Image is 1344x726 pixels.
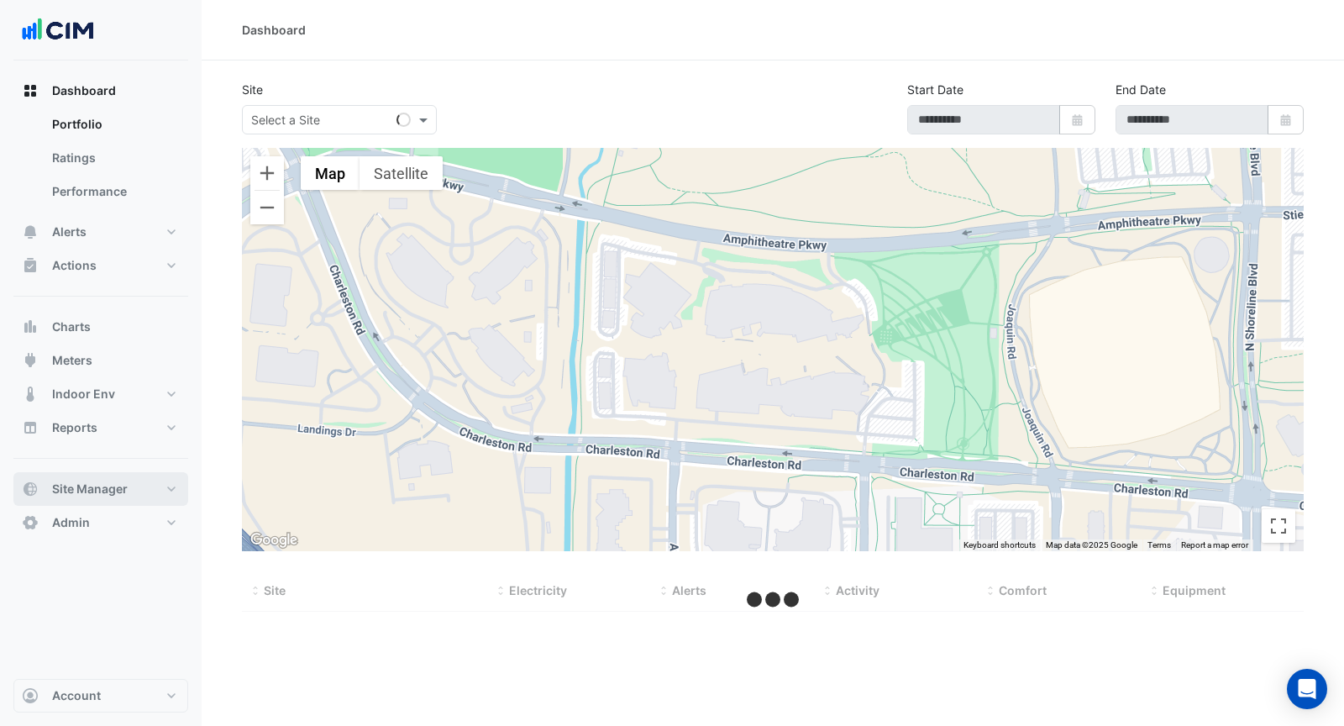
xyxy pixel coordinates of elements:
span: Alerts [672,583,706,597]
button: Actions [13,249,188,282]
button: Zoom in [250,156,284,190]
span: Admin [52,514,90,531]
a: Portfolio [39,108,188,141]
a: Ratings [39,141,188,175]
span: Account [52,687,101,704]
span: Map data ©2025 Google [1046,540,1137,550]
a: Report a map error [1181,540,1248,550]
button: Toggle fullscreen view [1262,509,1295,543]
img: Company Logo [20,13,96,47]
span: Site [264,583,286,597]
app-icon: Meters [22,352,39,369]
button: Meters [13,344,188,377]
a: Open this area in Google Maps (opens a new window) [246,529,302,551]
a: Terms [1147,540,1171,550]
button: Site Manager [13,472,188,506]
button: Alerts [13,215,188,249]
button: Keyboard shortcuts [963,539,1036,551]
a: Performance [39,175,188,208]
span: Dashboard [52,82,116,99]
span: Electricity [509,583,567,597]
app-icon: Actions [22,257,39,274]
app-icon: Indoor Env [22,386,39,402]
button: Charts [13,310,188,344]
app-icon: Alerts [22,224,39,240]
app-icon: Dashboard [22,82,39,99]
button: Reports [13,411,188,445]
button: Admin [13,506,188,539]
img: Google [246,529,302,551]
span: Alerts [52,224,87,240]
span: Equipment [1163,583,1226,597]
app-icon: Reports [22,419,39,436]
span: Charts [52,318,91,335]
div: Dashboard [13,108,188,215]
button: Dashboard [13,74,188,108]
span: Reports [52,419,97,436]
app-icon: Charts [22,318,39,335]
label: Site [242,81,263,98]
button: Account [13,679,188,713]
label: End Date [1116,81,1166,98]
label: Start Date [907,81,963,98]
app-icon: Site Manager [22,481,39,497]
button: Show street map [301,156,360,190]
app-icon: Admin [22,514,39,531]
span: Meters [52,352,92,369]
button: Show satellite imagery [360,156,443,190]
button: Zoom out [250,191,284,224]
span: Actions [52,257,97,274]
span: Indoor Env [52,386,115,402]
span: Comfort [999,583,1047,597]
span: Activity [836,583,879,597]
div: Dashboard [242,21,306,39]
span: Site Manager [52,481,128,497]
button: Indoor Env [13,377,188,411]
div: Open Intercom Messenger [1287,669,1327,709]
